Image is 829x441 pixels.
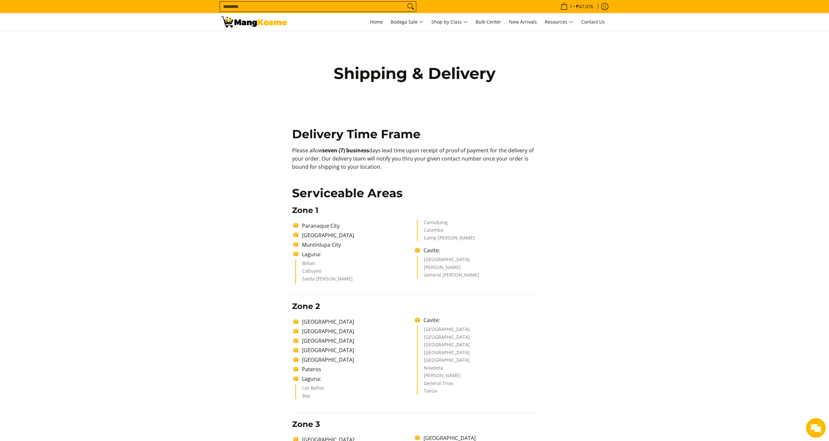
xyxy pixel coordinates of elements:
[405,2,416,11] button: Search
[367,13,386,31] a: Home
[581,19,605,25] span: Contact Us
[424,342,530,350] li: [GEOGRAPHIC_DATA]
[302,269,409,277] li: Cabuyao
[424,358,530,366] li: [GEOGRAPHIC_DATA]
[292,186,537,201] h2: Serviceable Areas
[424,373,530,381] li: [PERSON_NAME]
[302,261,409,269] li: Biñan
[424,389,530,394] li: Tanza
[299,250,415,258] li: Laguna:
[292,127,537,142] h2: Delivery Time Frame
[299,365,415,373] li: Pateros
[424,273,530,278] li: General [PERSON_NAME]
[320,64,510,83] h1: Shipping & Delivery
[299,318,415,326] li: [GEOGRAPHIC_DATA]
[292,419,537,429] h3: Zone 3
[302,277,409,284] li: Santa [PERSON_NAME]
[542,13,577,31] a: Resources
[424,236,530,241] li: Camp [PERSON_NAME]
[424,335,530,343] li: [GEOGRAPHIC_DATA]
[428,13,471,31] a: Shop by Class
[299,337,415,345] li: [GEOGRAPHIC_DATA]
[575,4,594,9] span: ₱47,076
[424,257,530,265] li: [GEOGRAPHIC_DATA]
[387,13,427,31] a: Bodega Sale
[420,246,537,254] li: Cavite:
[299,346,415,354] li: [GEOGRAPHIC_DATA]
[424,220,530,228] li: Canlubang
[424,327,530,335] li: [GEOGRAPHIC_DATA]
[302,393,409,399] li: Bay
[292,301,537,311] h3: Zone 2
[578,13,608,31] a: Contact Us
[424,265,530,273] li: [PERSON_NAME]
[322,147,369,154] b: seven (7) business
[476,19,501,25] span: Bulk Center
[299,231,415,239] li: [GEOGRAPHIC_DATA]
[299,356,415,364] li: [GEOGRAPHIC_DATA]
[509,19,537,25] span: New Arrivals
[370,19,383,25] span: Home
[299,375,415,383] li: Laguna:
[545,18,573,26] span: Resources
[292,205,537,215] h3: Zone 1
[424,350,530,358] li: [GEOGRAPHIC_DATA]
[472,13,504,31] a: Bulk Center
[431,18,468,26] span: Shop by Class
[569,4,573,9] span: 1
[292,146,537,177] p: Please allow days lead time upon receipt of proof of payment for the delivery of your order. Our ...
[420,316,537,324] li: Cavite:
[424,228,530,236] li: Calamba
[293,13,608,31] nav: Main Menu
[299,241,415,249] li: Muntinlupa City
[302,222,340,229] span: Paranaque City
[299,327,415,335] li: [GEOGRAPHIC_DATA]
[506,13,540,31] a: New Arrivals
[424,381,530,389] li: General Trias
[424,366,530,374] li: Noveleta
[302,386,409,393] li: Los Baños
[221,16,287,28] img: Shipping &amp; Delivery Page l Mang Kosme: Home Appliances Warehouse Sale!
[391,18,424,26] span: Bodega Sale
[559,3,595,10] span: •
